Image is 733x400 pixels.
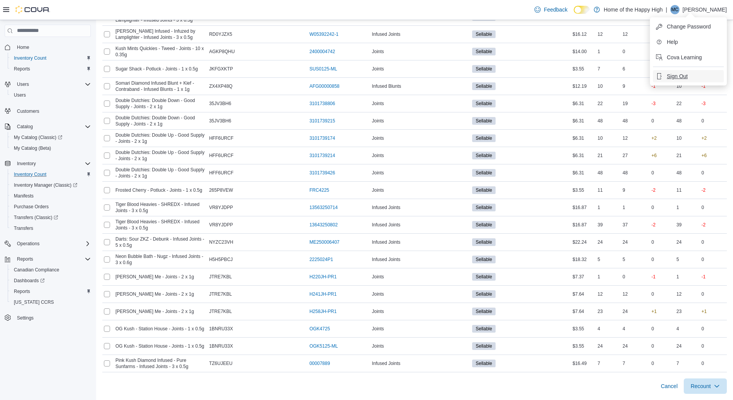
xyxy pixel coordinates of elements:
[691,382,711,390] span: Recount
[14,193,33,199] span: Manifests
[544,6,567,13] span: Feedback
[17,161,36,167] span: Inventory
[8,90,94,100] button: Users
[309,31,338,37] a: W05392242-1
[309,100,335,107] a: 3101738806
[472,204,496,211] span: Sellable
[209,66,233,72] span: JKFGXKTP
[14,122,36,131] button: Catalog
[8,201,94,212] button: Purchase Orders
[309,256,333,263] a: 2225024P1
[701,222,706,228] p: -2
[370,64,471,74] div: Joints
[596,99,621,108] div: 22
[14,159,39,168] button: Inventory
[11,181,91,190] span: Inventory Manager (Classic)
[701,135,707,141] p: +2
[309,274,337,280] a: H220JH-PR1
[476,291,492,298] span: Sellable
[14,122,91,131] span: Catalog
[11,213,61,222] a: Transfers (Classic)
[621,272,646,281] div: 0
[596,186,621,195] div: 11
[370,151,471,160] div: Joints
[476,31,492,38] span: Sellable
[571,82,596,91] div: $12.19
[14,80,32,89] button: Users
[701,256,704,263] p: 0
[15,6,50,13] img: Cova
[2,254,94,264] button: Reports
[17,124,33,130] span: Catalog
[2,79,94,90] button: Users
[370,99,471,108] div: Joints
[621,30,646,39] div: 12
[11,276,48,285] a: Dashboards
[476,169,492,176] span: Sellable
[472,186,496,194] span: Sellable
[472,152,496,159] span: Sellable
[8,297,94,308] button: [US_STATE] CCRS
[8,212,94,223] a: Transfers (Classic)
[309,187,329,193] a: FRC4225
[209,83,232,89] span: ZX4XP48Q
[309,135,335,141] a: 3101739174
[701,204,704,211] p: 0
[309,118,335,124] a: 3101739215
[596,151,621,160] div: 21
[651,152,657,159] p: +6
[11,191,91,201] span: Manifests
[571,255,596,264] div: $18.32
[472,65,496,73] span: Sellable
[596,134,621,143] div: 10
[370,272,471,281] div: Joints
[11,202,52,211] a: Purchase Orders
[11,170,91,179] span: Inventory Count
[571,203,596,212] div: $16.87
[675,99,700,108] div: 22
[701,170,704,176] p: 0
[11,191,37,201] a: Manifests
[476,187,492,194] span: Sellable
[14,225,33,231] span: Transfers
[115,167,206,179] span: Double Dutchies: Double Up - Good Supply - Joints - 2 x 1g
[651,239,654,245] p: 0
[651,135,657,141] p: +2
[11,287,33,296] a: Reports
[115,253,206,266] span: Neon Bubble Bath - Nugz - Infused Joints - 3 x 0.6g
[675,290,700,299] div: 12
[571,238,596,247] div: $22.24
[209,256,232,263] span: H5H5PBCJ
[8,223,94,234] button: Transfers
[309,343,338,349] a: OGK5125-ML
[596,82,621,91] div: 10
[675,168,700,177] div: 48
[571,64,596,74] div: $3.55
[115,28,206,40] span: Tiger Berry Infused - Infuzed by Lamplighter - Infused Joints - 3 x 0.5g
[8,191,94,201] button: Manifests
[8,169,94,180] button: Inventory Count
[209,239,233,245] span: NYZC23VH
[472,48,496,55] span: Sellable
[309,49,335,55] a: 2400004742
[14,239,91,248] span: Operations
[14,92,26,98] span: Users
[370,255,471,264] div: Infused Joints
[115,97,206,110] span: Double Dutchies: Double Down - Good Supply - Joints - 2 x 1g
[209,222,233,228] span: VR8YJDPP
[621,168,646,177] div: 48
[209,118,231,124] span: 35JV3BH6
[370,290,471,299] div: Joints
[596,47,621,56] div: 1
[11,133,65,142] a: My Catalog (Classic)
[14,134,62,141] span: My Catalog (Classic)
[476,65,492,72] span: Sellable
[14,171,47,177] span: Inventory Count
[115,274,194,280] span: Jack Herer - Weed Me - Joints - 2 x 1g
[2,312,94,323] button: Settings
[476,152,492,159] span: Sellable
[309,291,337,297] a: H241JH-PR1
[571,290,596,299] div: $7.64
[11,90,91,100] span: Users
